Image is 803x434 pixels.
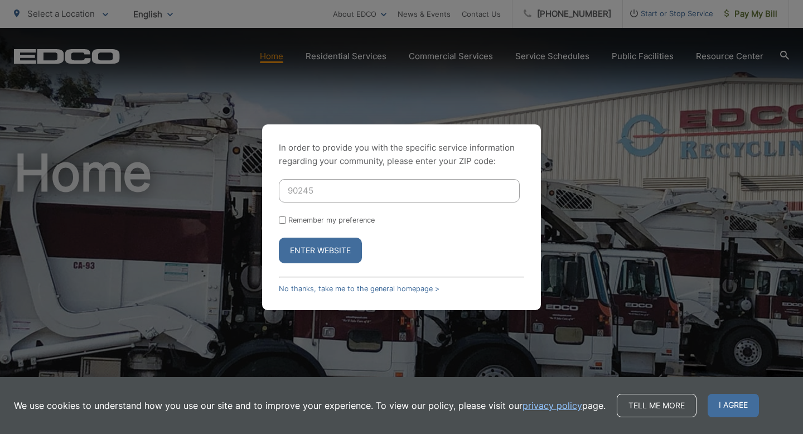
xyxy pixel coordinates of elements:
p: We use cookies to understand how you use our site and to improve your experience. To view our pol... [14,399,606,412]
a: No thanks, take me to the general homepage > [279,284,439,293]
p: In order to provide you with the specific service information regarding your community, please en... [279,141,524,168]
button: Enter Website [279,238,362,263]
a: privacy policy [523,399,582,412]
span: I agree [708,394,759,417]
input: Enter ZIP Code [279,179,520,202]
label: Remember my preference [288,216,375,224]
a: Tell me more [617,394,696,417]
